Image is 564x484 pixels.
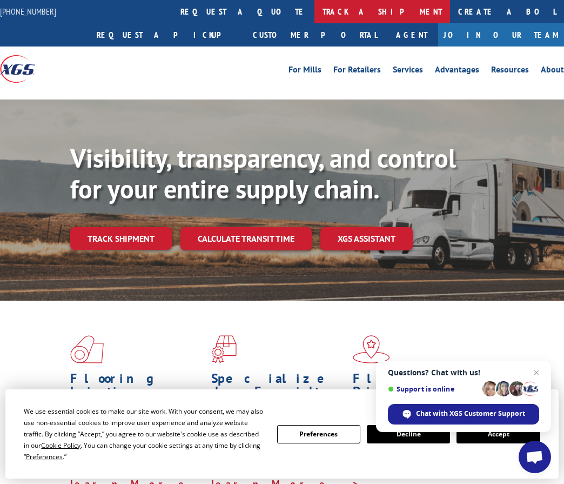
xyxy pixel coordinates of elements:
[288,65,321,77] a: For Mills
[438,23,564,47] a: Join Our Team
[367,425,450,443] button: Decline
[211,372,344,416] h1: Specialized Freight Experts
[70,335,104,363] img: xgs-icon-total-supply-chain-intelligence-red
[245,23,385,47] a: Customer Portal
[491,65,529,77] a: Resources
[24,406,264,462] div: We use essential cookies to make our site work. With your consent, we may also use non-essential ...
[353,335,390,363] img: xgs-icon-flagship-distribution-model-red
[277,425,360,443] button: Preferences
[353,372,486,416] h1: Flagship Distribution Model
[89,23,245,47] a: Request a pickup
[519,441,551,473] div: Open chat
[388,368,539,377] span: Questions? Chat with us!
[5,389,559,479] div: Cookie Consent Prompt
[41,441,80,450] span: Cookie Policy
[70,227,172,250] a: Track shipment
[435,65,479,77] a: Advantages
[416,409,525,419] span: Chat with XGS Customer Support
[70,141,456,206] b: Visibility, transparency, and control for your entire supply chain.
[388,404,539,425] div: Chat with XGS Customer Support
[393,65,423,77] a: Services
[541,65,564,77] a: About
[211,335,237,363] img: xgs-icon-focused-on-flooring-red
[530,366,543,379] span: Close chat
[70,372,203,416] h1: Flooring Logistics Solutions
[320,227,413,250] a: XGS ASSISTANT
[26,452,63,461] span: Preferences
[456,425,540,443] button: Accept
[180,227,312,250] a: Calculate transit time
[333,65,381,77] a: For Retailers
[388,385,479,393] span: Support is online
[385,23,438,47] a: Agent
